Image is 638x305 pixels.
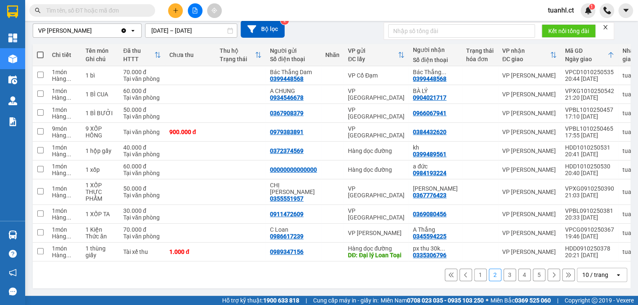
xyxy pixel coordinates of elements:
[622,7,630,14] span: caret-down
[348,245,405,252] div: Hàng dọc đường
[440,245,445,252] span: ...
[66,252,71,258] span: ...
[565,69,614,75] div: VPCD1010250535
[565,125,614,132] div: VPBL1010250465
[348,147,405,154] div: Hàng dọc đường
[130,27,136,34] svg: open
[561,44,618,66] th: Toggle SortBy
[413,69,458,75] div: Bác Thắng Dam
[66,132,71,139] span: ...
[215,44,266,66] th: Toggle SortBy
[123,69,161,75] div: 70.000 đ
[348,230,405,236] div: VP [PERSON_NAME]
[270,88,317,94] div: A CHUNG
[9,250,17,258] span: question-circle
[502,56,550,62] div: ĐC giao
[498,44,561,66] th: Toggle SortBy
[348,166,405,173] div: Hàng dọc đường
[8,117,17,126] img: solution-icon
[502,230,557,236] div: VP [PERSON_NAME]
[66,94,71,101] span: ...
[66,214,71,221] span: ...
[486,299,488,302] span: ⚪️
[565,88,614,94] div: VPXG1010250542
[565,94,614,101] div: 21:20 [DATE]
[413,75,446,82] div: 0399448568
[123,226,161,233] div: 70.000 đ
[8,75,17,84] img: warehouse-icon
[502,47,550,54] div: VP nhận
[348,47,398,54] div: VP gửi
[413,57,458,63] div: Số điện thoại
[565,192,614,199] div: 21:03 [DATE]
[86,91,115,98] div: 1 BÌ CUA
[52,192,77,199] div: Hàng thông thường
[123,233,161,240] div: Tại văn phòng
[270,56,317,62] div: Số điện thoại
[502,91,557,98] div: VP [PERSON_NAME]
[502,189,557,195] div: VP [PERSON_NAME]
[52,207,77,214] div: 1 món
[548,26,589,36] span: Kết nối tổng đài
[413,192,446,199] div: 0367776423
[270,47,317,54] div: Người gửi
[502,147,557,154] div: VP [PERSON_NAME]
[52,170,77,176] div: Hàng thông thường
[52,245,77,252] div: 1 món
[222,296,299,305] span: Hỗ trợ kỹ thuật:
[123,151,161,158] div: Tại văn phòng
[602,24,608,30] span: close
[489,269,501,281] button: 2
[348,125,405,139] div: VP [GEOGRAPHIC_DATA]
[388,24,535,38] input: Nhập số tổng đài
[413,163,458,170] div: a đức
[220,56,255,62] div: Trạng thái
[557,296,558,305] span: |
[589,4,595,10] sup: 1
[270,182,317,195] div: CHỊ NHUNG
[52,144,77,151] div: 1 món
[86,211,115,217] div: 1 XỐP TA
[123,248,161,255] div: Tài xế thu
[38,26,92,35] div: VP [PERSON_NAME]
[502,129,557,135] div: VP [PERSON_NAME]
[86,110,115,116] div: 1 BÌ BƯỞI
[565,245,614,252] div: HDD0910250378
[270,147,303,154] div: 0372374569
[9,269,17,277] span: notification
[270,211,303,217] div: 0911472609
[565,144,614,151] div: HDD1010250531
[263,297,299,304] strong: 1900 633 818
[66,233,71,240] span: ...
[123,185,161,192] div: 50.000 đ
[86,226,115,240] div: 1 Kiện Thức ăn
[270,195,303,202] div: 0355551957
[241,21,285,38] button: Bộ lọc
[413,94,446,101] div: 0904021717
[123,214,161,221] div: Tại văn phòng
[86,182,115,202] div: 1 XỐP THỰC PHẨM
[542,24,596,38] button: Kết nối tổng đài
[565,207,614,214] div: VPBL0910250381
[413,47,458,53] div: Người nhận
[52,52,77,58] div: Chi tiết
[565,252,614,258] div: 20:21 [DATE]
[120,27,127,34] svg: Clear value
[466,47,494,54] div: Trạng thái
[270,233,303,240] div: 0986617239
[413,252,446,258] div: 0335306796
[86,245,115,258] div: 1 thùng giấy
[7,5,18,18] img: logo-vxr
[86,147,115,154] div: 1 hộp gấy
[270,248,303,255] div: 0989347156
[518,269,531,281] button: 4
[123,170,161,176] div: Tại văn phòng
[207,3,222,18] button: aim
[52,125,77,132] div: 9 món
[145,24,237,37] input: Select a date range.
[123,129,161,135] div: Tại văn phòng
[618,3,633,18] button: caret-down
[8,34,17,42] img: dashboard-icon
[413,110,446,116] div: 0966067941
[515,297,551,304] strong: 0369 525 060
